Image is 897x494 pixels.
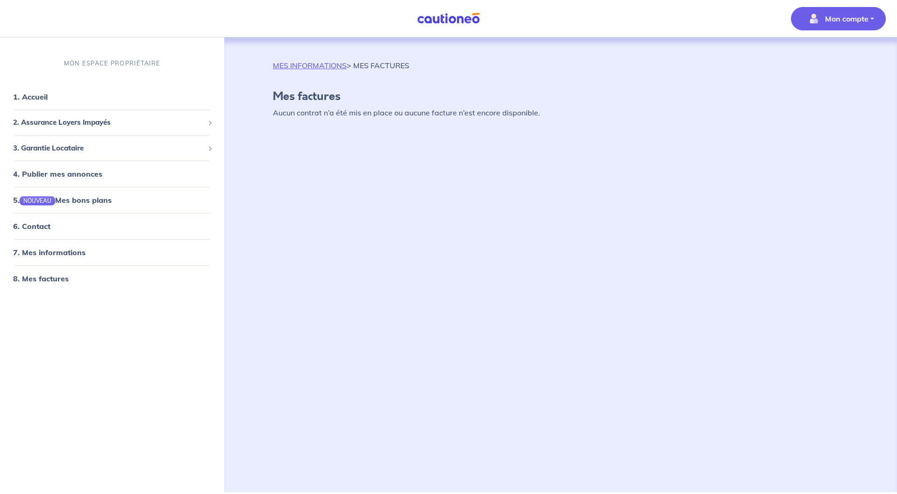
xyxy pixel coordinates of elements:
a: MES INFORMATIONS [273,61,347,70]
a: 7. Mes informations [13,248,85,257]
p: MON ESPACE PROPRIÉTAIRE [64,59,160,68]
a: 6. Contact [13,222,50,231]
span: 3. Garantie Locataire [13,143,204,153]
p: Aucun contrat n’a été mis en place ou aucune facture n’est encore disponible. [273,107,848,118]
span: 2. Assurance Loyers Impayés [13,117,204,128]
a: 5.NOUVEAUMes bons plans [13,195,112,205]
img: illu_account_valid_menu.svg [806,11,821,26]
img: Cautioneo [413,13,484,24]
p: Mon compte [825,13,869,24]
p: > MES FACTURES [273,60,409,71]
h4: Mes factures [273,90,848,103]
div: 2. Assurance Loyers Impayés [4,114,221,132]
div: 4. Publier mes annonces [4,165,221,183]
div: 1. Accueil [4,87,221,106]
div: 6. Contact [4,217,221,236]
a: 8. Mes factures [13,274,69,283]
div: 5.NOUVEAUMes bons plans [4,191,221,209]
div: 7. Mes informations [4,243,221,262]
div: 3. Garantie Locataire [4,139,221,157]
a: 4. Publier mes annonces [13,169,102,179]
div: 8. Mes factures [4,269,221,288]
a: 1. Accueil [13,92,48,101]
button: illu_account_valid_menu.svgMon compte [791,7,886,30]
